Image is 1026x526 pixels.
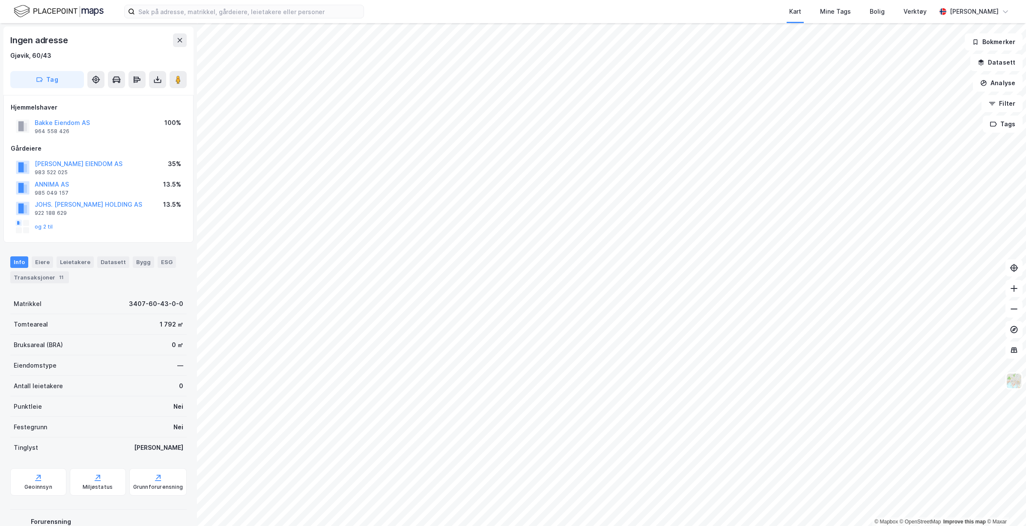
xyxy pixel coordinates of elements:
[14,401,42,412] div: Punktleie
[164,118,181,128] div: 100%
[1006,373,1022,389] img: Z
[10,71,84,88] button: Tag
[133,256,154,267] div: Bygg
[97,256,129,267] div: Datasett
[11,143,186,154] div: Gårdeiere
[177,360,183,371] div: —
[168,159,181,169] div: 35%
[14,381,63,391] div: Antall leietakere
[970,54,1023,71] button: Datasett
[870,6,885,17] div: Bolig
[950,6,999,17] div: [PERSON_NAME]
[57,273,66,282] div: 11
[14,4,104,19] img: logo.f888ab2527a4732fd821a326f86c7f29.svg
[179,381,183,391] div: 0
[24,484,52,490] div: Geoinnsyn
[14,319,48,330] div: Tomteareal
[160,319,183,330] div: 1 792 ㎡
[14,299,42,309] div: Matrikkel
[874,519,898,525] a: Mapbox
[965,33,1023,51] button: Bokmerker
[14,340,63,350] div: Bruksareal (BRA)
[158,256,176,267] div: ESG
[14,422,47,432] div: Festegrunn
[173,401,183,412] div: Nei
[789,6,801,17] div: Kart
[83,484,113,490] div: Miljøstatus
[57,256,94,267] div: Leietakere
[943,519,986,525] a: Improve this map
[35,169,68,176] div: 983 522 025
[134,443,183,453] div: [PERSON_NAME]
[135,5,364,18] input: Søk på adresse, matrikkel, gårdeiere, leietakere eller personer
[973,74,1023,92] button: Analyse
[10,271,69,283] div: Transaksjoner
[10,256,28,267] div: Info
[173,422,183,432] div: Nei
[14,360,57,371] div: Eiendomstype
[10,51,51,61] div: Gjøvik, 60/43
[11,102,186,113] div: Hjemmelshaver
[35,210,67,217] div: 922 188 629
[900,519,941,525] a: OpenStreetMap
[32,256,53,267] div: Eiere
[163,179,181,190] div: 13.5%
[35,190,69,196] div: 985 049 157
[983,485,1026,526] iframe: Chat Widget
[10,33,69,47] div: Ingen adresse
[133,484,183,490] div: Grunnforurensning
[983,116,1023,133] button: Tags
[172,340,183,350] div: 0 ㎡
[981,95,1023,112] button: Filter
[129,299,183,309] div: 3407-60-43-0-0
[820,6,851,17] div: Mine Tags
[14,443,38,453] div: Tinglyst
[35,128,69,135] div: 964 558 426
[163,199,181,210] div: 13.5%
[904,6,927,17] div: Verktøy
